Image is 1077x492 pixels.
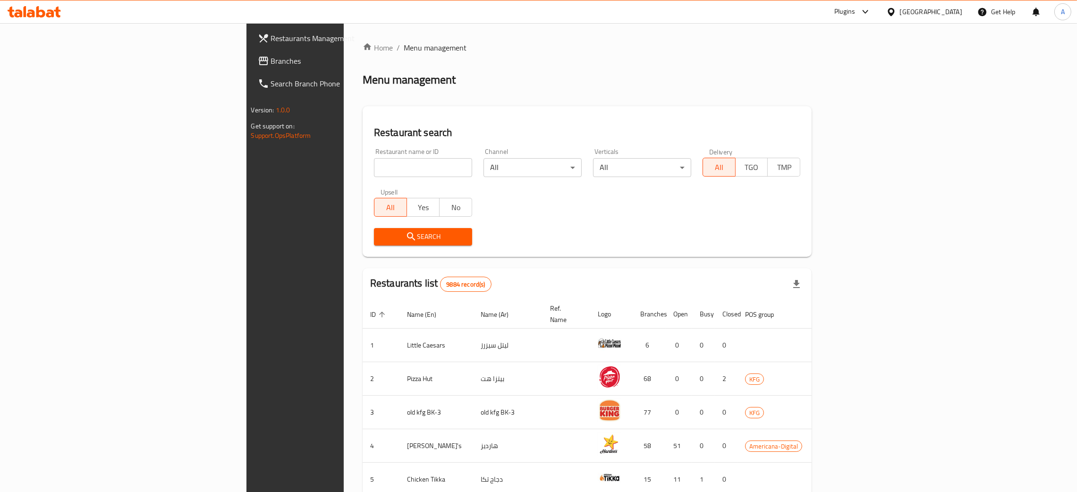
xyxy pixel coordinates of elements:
img: old kfg BK-3 [598,399,621,422]
div: [GEOGRAPHIC_DATA] [900,7,962,17]
span: Name (En) [407,309,449,320]
td: 0 [692,329,715,362]
span: Search [382,231,465,243]
td: 0 [666,362,692,396]
span: POS group [745,309,786,320]
img: Pizza Hut [598,365,621,389]
span: ID [370,309,388,320]
div: Plugins [834,6,855,17]
label: Upsell [381,188,398,195]
span: KFG [746,374,763,385]
td: 6 [633,329,666,362]
label: Delivery [709,148,733,155]
span: Menu management [404,42,466,53]
button: Yes [407,198,440,217]
td: 0 [692,362,715,396]
button: TGO [735,158,768,177]
img: Little Caesars [598,331,621,355]
h2: Menu management [363,72,456,87]
span: Get support on: [251,120,295,132]
span: Branches [271,55,419,67]
span: KFG [746,407,763,418]
span: Yes [411,201,436,214]
img: Chicken Tikka [598,466,621,489]
div: Total records count [440,277,491,292]
span: 9884 record(s) [441,280,491,289]
td: 0 [666,396,692,429]
td: Pizza Hut [399,362,473,396]
span: Americana-Digital [746,441,802,452]
img: Hardee's [598,432,621,456]
td: old kfg BK-3 [399,396,473,429]
span: TGO [739,161,764,174]
a: Restaurants Management [250,27,426,50]
button: TMP [767,158,800,177]
td: 0 [692,396,715,429]
a: Branches [250,50,426,72]
td: 51 [666,429,692,463]
div: All [483,158,582,177]
span: Restaurants Management [271,33,419,44]
td: 77 [633,396,666,429]
td: 0 [666,329,692,362]
td: 0 [692,429,715,463]
td: 0 [715,396,738,429]
td: [PERSON_NAME]'s [399,429,473,463]
div: Export file [785,273,808,296]
input: Search for restaurant name or ID.. [374,158,472,177]
td: 0 [715,429,738,463]
td: ليتل سيزرز [473,329,543,362]
th: Closed [715,300,738,329]
button: All [703,158,736,177]
th: Open [666,300,692,329]
span: TMP [772,161,797,174]
span: Ref. Name [550,303,579,325]
td: Little Caesars [399,329,473,362]
span: All [378,201,403,214]
td: 2 [715,362,738,396]
span: All [707,161,732,174]
th: Busy [692,300,715,329]
td: 68 [633,362,666,396]
a: Support.OpsPlatform [251,129,311,142]
a: Search Branch Phone [250,72,426,95]
button: Search [374,228,472,246]
h2: Restaurant search [374,126,801,140]
span: No [443,201,468,214]
nav: breadcrumb [363,42,812,53]
span: Search Branch Phone [271,78,419,89]
th: Logo [590,300,633,329]
td: هارديز [473,429,543,463]
button: No [439,198,472,217]
td: بيتزا هت [473,362,543,396]
button: All [374,198,407,217]
span: 1.0.0 [276,104,290,116]
span: A [1061,7,1065,17]
td: 58 [633,429,666,463]
td: 0 [715,329,738,362]
h2: Restaurants list [370,276,492,292]
th: Branches [633,300,666,329]
td: old kfg BK-3 [473,396,543,429]
span: Name (Ar) [481,309,521,320]
div: All [593,158,691,177]
span: Version: [251,104,274,116]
